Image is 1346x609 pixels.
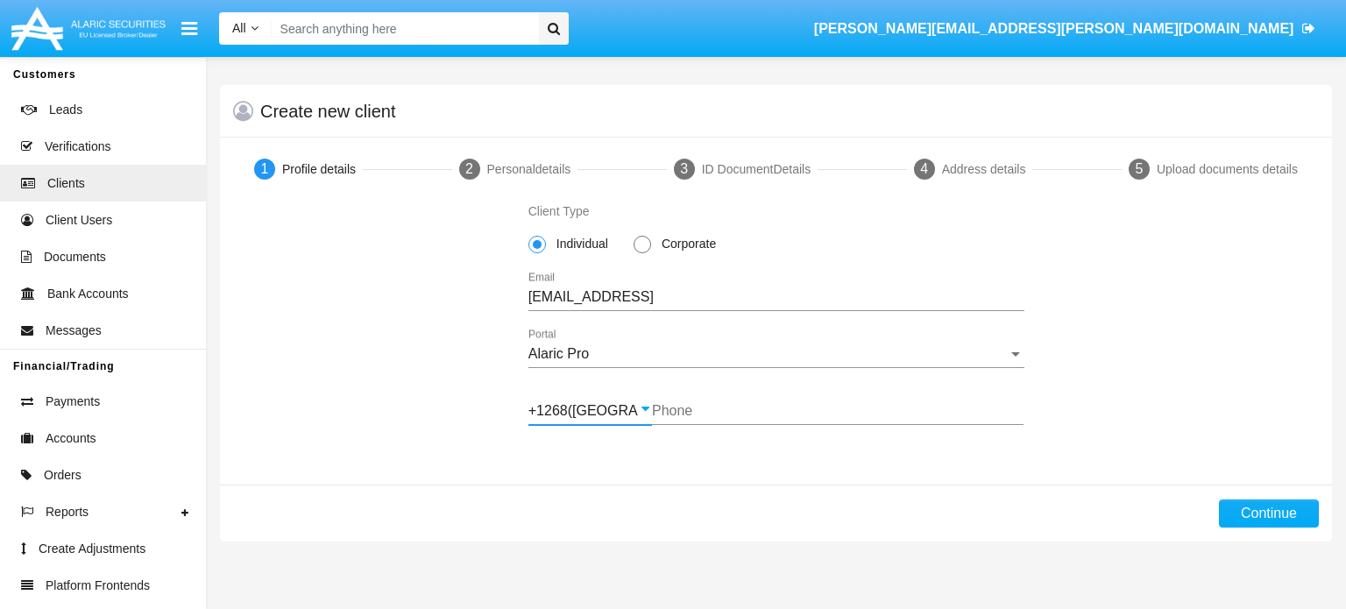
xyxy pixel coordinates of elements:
[46,503,89,521] span: Reports
[9,3,168,54] img: Logo image
[805,4,1324,53] a: [PERSON_NAME][EMAIL_ADDRESS][PERSON_NAME][DOMAIN_NAME]
[46,322,102,340] span: Messages
[44,466,81,485] span: Orders
[272,12,533,45] input: Search
[47,174,85,193] span: Clients
[45,138,110,156] span: Verifications
[39,540,145,558] span: Create Adjustments
[46,429,96,448] span: Accounts
[49,101,82,119] span: Leads
[46,577,150,595] span: Platform Frontends
[47,285,129,303] span: Bank Accounts
[46,211,112,230] span: Client Users
[232,21,246,35] span: All
[219,19,272,38] a: All
[46,393,100,411] span: Payments
[44,248,106,266] span: Documents
[814,21,1294,36] span: [PERSON_NAME][EMAIL_ADDRESS][PERSON_NAME][DOMAIN_NAME]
